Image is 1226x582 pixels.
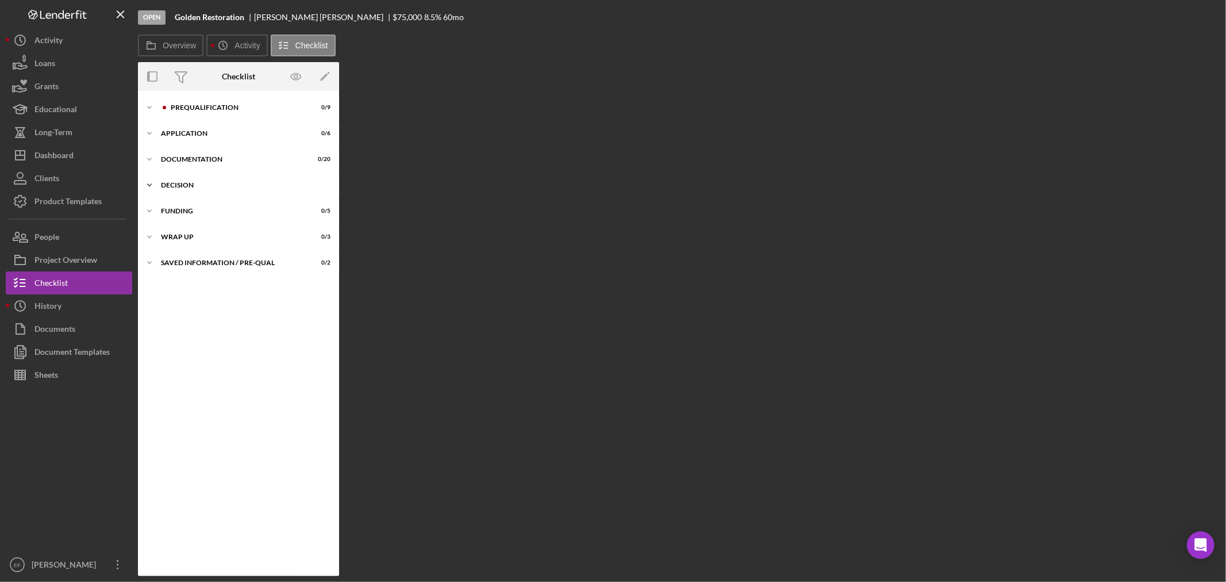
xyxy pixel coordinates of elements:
[271,35,336,56] button: Checklist
[6,317,132,340] button: Documents
[34,317,75,343] div: Documents
[34,363,58,389] div: Sheets
[222,72,255,81] div: Checklist
[161,182,325,189] div: Decision
[171,104,302,111] div: Prequalification
[34,271,68,297] div: Checklist
[161,130,302,137] div: Application
[295,41,328,50] label: Checklist
[161,259,302,266] div: Saved Information / Pre-Qual
[6,98,132,121] button: Educational
[206,35,267,56] button: Activity
[138,35,203,56] button: Overview
[14,562,21,568] text: EF
[34,144,74,170] div: Dashboard
[6,167,132,190] button: Clients
[34,190,102,216] div: Product Templates
[29,553,103,579] div: [PERSON_NAME]
[6,225,132,248] button: People
[34,52,55,78] div: Loans
[310,259,330,266] div: 0 / 2
[175,13,244,22] b: Golden Restoration
[6,52,132,75] button: Loans
[6,294,132,317] button: History
[6,121,132,144] button: Long-Term
[161,233,302,240] div: Wrap up
[6,340,132,363] button: Document Templates
[6,248,132,271] button: Project Overview
[34,294,62,320] div: History
[443,13,464,22] div: 60 mo
[254,13,393,22] div: [PERSON_NAME] [PERSON_NAME]
[310,156,330,163] div: 0 / 20
[6,29,132,52] button: Activity
[235,41,260,50] label: Activity
[161,156,302,163] div: Documentation
[6,190,132,213] button: Product Templates
[34,340,110,366] div: Document Templates
[34,167,59,193] div: Clients
[161,208,302,215] div: Funding
[34,225,59,251] div: People
[6,553,132,576] button: EF[PERSON_NAME]
[34,98,77,124] div: Educational
[393,12,422,22] span: $75,000
[6,271,132,294] button: Checklist
[310,104,330,111] div: 0 / 9
[34,29,63,55] div: Activity
[6,363,132,386] button: Sheets
[6,144,132,167] button: Dashboard
[424,13,441,22] div: 8.5 %
[310,130,330,137] div: 0 / 6
[1187,531,1215,559] div: Open Intercom Messenger
[34,75,59,101] div: Grants
[34,248,97,274] div: Project Overview
[310,233,330,240] div: 0 / 3
[34,121,72,147] div: Long-Term
[6,75,132,98] button: Grants
[138,10,166,25] div: Open
[163,41,196,50] label: Overview
[310,208,330,215] div: 0 / 5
